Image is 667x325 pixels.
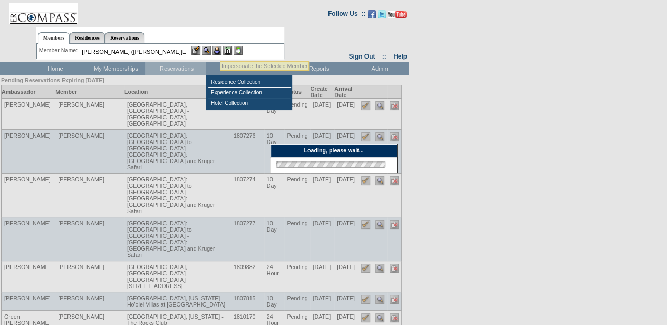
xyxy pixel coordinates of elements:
[202,46,211,55] img: View
[70,32,105,43] a: Residences
[273,159,389,169] img: loading.gif
[208,88,291,98] td: Experience Collection
[38,32,70,44] a: Members
[223,46,232,55] img: Reservations
[191,46,200,55] img: b_edit.gif
[388,13,407,20] a: Subscribe to our YouTube Channel
[39,46,80,55] div: Member Name:
[212,46,221,55] img: Impersonate
[270,144,397,157] div: Loading, please wait...
[378,13,386,20] a: Follow us on Twitter
[368,13,376,20] a: Become our fan on Facebook
[208,98,291,108] td: Hotel Collection
[328,9,365,22] td: Follow Us ::
[382,53,386,60] span: ::
[208,77,291,88] td: Residence Collection
[388,11,407,18] img: Subscribe to our YouTube Channel
[393,53,407,60] a: Help
[368,10,376,18] img: Become our fan on Facebook
[9,3,78,24] img: Compass Home
[105,32,144,43] a: Reservations
[378,10,386,18] img: Follow us on Twitter
[349,53,375,60] a: Sign Out
[234,46,243,55] img: b_calculator.gif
